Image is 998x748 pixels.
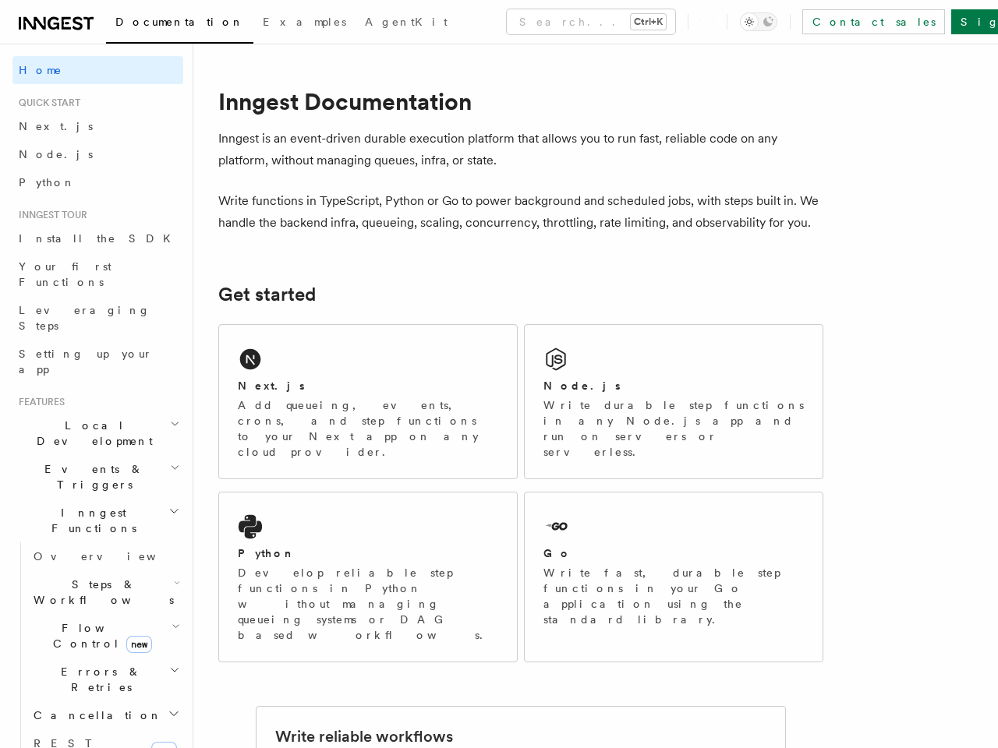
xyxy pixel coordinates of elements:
p: Develop reliable step functions in Python without managing queueing systems or DAG based workflows. [238,565,498,643]
a: Contact sales [802,9,945,34]
p: Write durable step functions in any Node.js app and run on servers or serverless. [543,397,804,460]
a: Install the SDK [12,224,183,252]
h2: Next.js [238,378,305,393]
span: Steps & Workflows [27,577,174,608]
span: Flow Control [27,620,172,651]
span: Python [19,176,76,189]
a: Examples [253,5,356,42]
span: Next.js [19,120,93,132]
h1: Inngest Documentation [218,87,823,115]
a: PythonDevelop reliable step functions in Python without managing queueing systems or DAG based wo... [218,492,518,662]
button: Local Development [12,411,183,455]
span: Leveraging Steps [19,304,150,332]
button: Inngest Functions [12,499,183,542]
span: Home [19,62,62,78]
a: Documentation [106,5,253,44]
a: Home [12,56,183,84]
button: Events & Triggers [12,455,183,499]
a: Overview [27,542,183,570]
a: AgentKit [356,5,457,42]
button: Search...Ctrl+K [507,9,675,34]
a: Next.jsAdd queueing, events, crons, and step functions to your Next app on any cloud provider. [218,324,518,479]
a: Get started [218,284,316,305]
p: Inngest is an event-driven durable execution platform that allows you to run fast, reliable code ... [218,128,823,171]
a: GoWrite fast, durable step functions in your Go application using the standard library. [524,492,823,662]
a: Python [12,168,183,196]
a: Leveraging Steps [12,296,183,340]
span: Inngest tour [12,209,87,221]
span: Cancellation [27,707,162,723]
a: Next.js [12,112,183,140]
a: Node.jsWrite durable step functions in any Node.js app and run on servers or serverless. [524,324,823,479]
button: Errors & Retries [27,658,183,701]
span: AgentKit [365,16,448,28]
button: Steps & Workflows [27,570,183,614]
button: Toggle dark mode [740,12,777,31]
p: Add queueing, events, crons, and step functions to your Next app on any cloud provider. [238,397,498,460]
a: Your first Functions [12,252,183,296]
span: Examples [263,16,346,28]
h2: Python [238,545,296,561]
p: Write functions in TypeScript, Python or Go to power background and scheduled jobs, with steps bu... [218,190,823,234]
span: Node.js [19,148,93,161]
span: Documentation [115,16,244,28]
span: Overview [34,550,194,563]
span: Install the SDK [19,232,180,245]
span: Errors & Retries [27,664,169,695]
kbd: Ctrl+K [631,14,666,30]
span: Events & Triggers [12,461,170,492]
span: Quick start [12,97,80,109]
h2: Node.js [543,378,621,393]
span: Local Development [12,418,170,449]
a: Setting up your app [12,340,183,383]
span: Features [12,396,65,408]
h2: Write reliable workflows [275,725,453,747]
button: Flow Controlnew [27,614,183,658]
p: Write fast, durable step functions in your Go application using the standard library. [543,565,804,627]
a: Node.js [12,140,183,168]
span: Inngest Functions [12,505,168,536]
h2: Go [543,545,572,561]
span: Your first Functions [19,260,111,288]
span: new [126,636,152,653]
span: Setting up your app [19,348,153,376]
button: Cancellation [27,701,183,729]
